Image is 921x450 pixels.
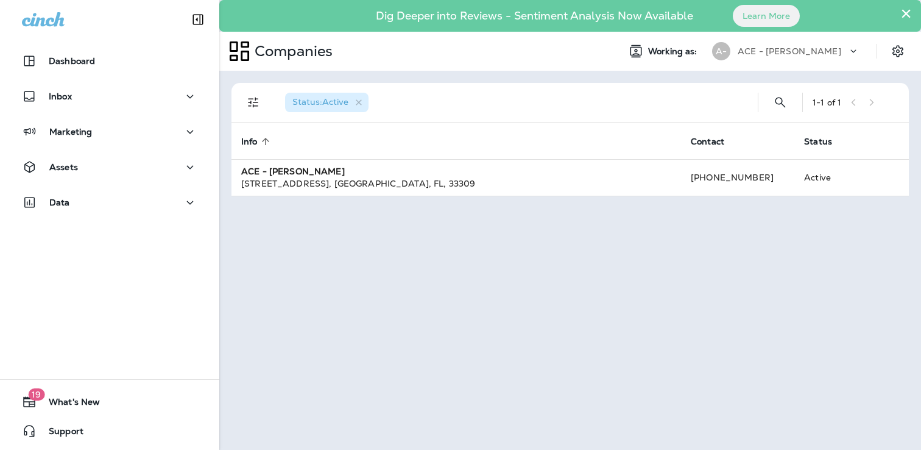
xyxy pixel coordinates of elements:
span: Info [241,136,273,147]
button: Dashboard [12,49,207,73]
div: Status:Active [285,93,369,112]
button: Search Companies [768,90,792,115]
span: What's New [37,397,100,412]
button: Settings [887,40,909,62]
button: Assets [12,155,207,179]
p: Data [49,198,70,207]
div: 1 - 1 of 1 [813,98,841,107]
p: Marketing [49,127,92,137]
span: Contact [691,136,740,147]
button: Data [12,190,207,215]
span: 19 [28,388,44,401]
button: Marketing [12,120,207,144]
button: Filters [241,90,266,115]
span: Status : Active [292,96,348,107]
button: Learn More [733,5,800,27]
button: Inbox [12,84,207,109]
div: [STREET_ADDRESS] , [GEOGRAPHIC_DATA] , FL , 33309 [241,177,671,190]
span: Support [37,426,83,441]
strong: ACE - [PERSON_NAME] [241,166,345,177]
p: ACE - [PERSON_NAME] [738,46,841,56]
p: Inbox [49,91,72,101]
span: Status [804,137,832,147]
p: Companies [250,42,333,60]
p: Assets [49,162,78,172]
button: Collapse Sidebar [181,7,215,32]
td: Active [794,159,864,196]
td: [PHONE_NUMBER] [681,159,794,196]
span: Working as: [648,46,700,57]
button: Close [900,4,912,23]
p: Dig Deeper into Reviews - Sentiment Analysis Now Available [341,14,729,18]
button: Support [12,419,207,443]
span: Contact [691,137,724,147]
div: A- [712,42,730,60]
p: Dashboard [49,56,95,66]
button: 19What's New [12,390,207,414]
span: Status [804,136,848,147]
span: Info [241,137,258,147]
